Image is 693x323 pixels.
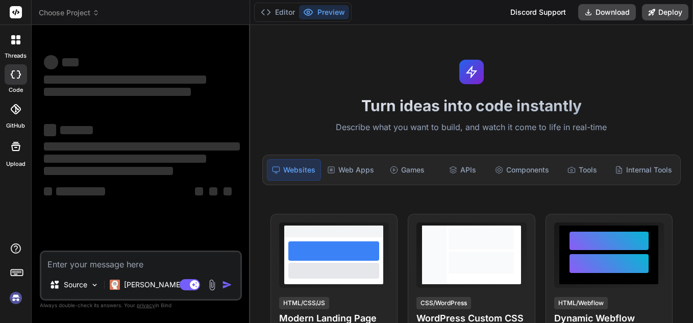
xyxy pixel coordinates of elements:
div: Internal Tools [611,159,676,181]
p: Describe what you want to build, and watch it come to life in real-time [256,121,687,134]
span: ‌ [44,167,173,175]
span: ‌ [44,124,56,136]
span: ‌ [62,58,79,66]
span: ‌ [60,126,93,134]
div: Tools [555,159,609,181]
span: ‌ [44,76,206,84]
button: Preview [299,5,349,19]
img: Pick Models [90,281,99,289]
h1: Turn ideas into code instantly [256,96,687,115]
span: Choose Project [39,8,100,18]
div: HTML/CSS/JS [279,297,329,309]
button: Deploy [642,4,688,20]
span: ‌ [56,187,105,195]
div: CSS/WordPress [416,297,471,309]
div: Discord Support [504,4,572,20]
label: Upload [6,160,26,168]
div: Web Apps [323,159,378,181]
span: ‌ [44,142,240,151]
div: HTML/Webflow [554,297,608,309]
div: APIs [436,159,489,181]
p: Always double-check its answers. Your in Bind [40,301,242,310]
div: Websites [267,159,321,181]
img: Claude 4 Sonnet [110,280,120,290]
button: Download [578,4,636,20]
div: Components [491,159,553,181]
button: Editor [257,5,299,19]
span: ‌ [224,187,232,195]
img: attachment [206,279,218,291]
label: GitHub [6,121,25,130]
p: [PERSON_NAME] 4 S.. [124,280,200,290]
span: ‌ [44,155,206,163]
div: Games [380,159,434,181]
span: ‌ [44,187,52,195]
span: ‌ [209,187,217,195]
span: ‌ [44,55,58,69]
img: icon [222,280,232,290]
label: threads [5,52,27,60]
span: ‌ [44,88,191,96]
span: privacy [137,302,155,308]
label: code [9,86,23,94]
p: Source [64,280,87,290]
img: signin [7,289,24,307]
span: ‌ [195,187,203,195]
